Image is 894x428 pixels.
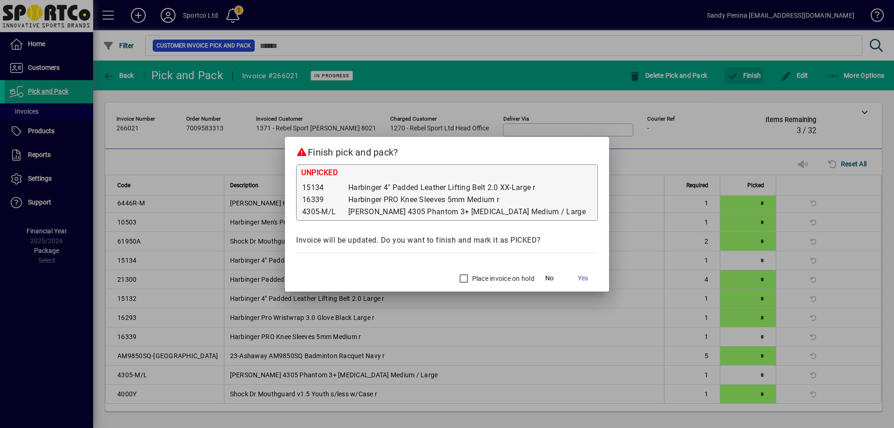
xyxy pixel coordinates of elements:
td: Harbinger PRO Knee Sleeves 5mm Medium r [348,194,593,206]
span: Yes [578,273,588,283]
td: 4305-M/L [301,206,348,218]
div: UNPICKED [301,167,593,181]
td: [PERSON_NAME] 4305 Phantom 3+ [MEDICAL_DATA] Medium / Large [348,206,593,218]
td: Harbinger 4" Padded Leather Lifting Belt 2.0 XX-Large r [348,182,593,194]
td: 16339 [301,194,348,206]
div: Invoice will be updated. Do you want to finish and mark it as PICKED? [296,235,598,246]
span: No [545,273,554,283]
h2: Finish pick and pack? [285,137,609,164]
label: Place invoice on hold [470,274,535,283]
td: 15134 [301,182,348,194]
button: No [535,270,564,287]
button: Yes [568,270,598,287]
